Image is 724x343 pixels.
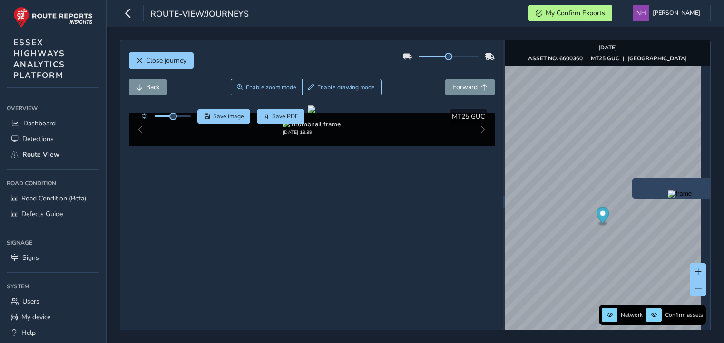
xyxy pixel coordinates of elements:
[528,5,612,21] button: My Confirm Exports
[213,113,244,120] span: Save image
[653,5,700,21] span: [PERSON_NAME]
[633,5,704,21] button: [PERSON_NAME]
[246,84,296,91] span: Enable zoom mode
[197,109,250,124] button: Save
[7,236,99,250] div: Signage
[633,5,649,21] img: diamond-layout
[665,311,703,319] span: Confirm assets
[23,119,56,128] span: Dashboard
[627,55,687,62] strong: [GEOGRAPHIC_DATA]
[272,113,298,120] span: Save PDF
[668,190,692,198] img: frame
[146,83,160,92] span: Back
[7,191,99,206] a: Road Condition (Beta)
[22,253,39,262] span: Signs
[21,313,50,322] span: My device
[7,147,99,162] a: Route View
[22,134,54,143] span: Detections
[528,55,687,62] div: | |
[302,79,382,95] button: Draw
[7,176,99,191] div: Road Condition
[7,250,99,266] a: Signs
[452,83,478,92] span: Forward
[146,56,186,65] span: Close journey
[21,194,86,203] span: Road Condition (Beta)
[7,115,99,131] a: Dashboard
[546,9,605,18] span: My Confirm Exports
[317,84,375,91] span: Enable drawing mode
[13,37,65,81] span: ESSEX HIGHWAYS ANALYTICS PLATFORM
[283,120,341,129] img: Thumbnail frame
[7,101,99,115] div: Overview
[7,206,99,222] a: Defects Guide
[528,55,583,62] strong: ASSET NO. 6600360
[445,79,495,95] button: Forward
[129,52,194,69] button: Close journey
[21,210,63,219] span: Defects Guide
[257,109,305,124] button: PDF
[150,8,249,21] span: route-view/journeys
[692,311,714,333] iframe: Intercom live chat
[283,129,341,136] div: [DATE] 13:39
[7,294,99,309] a: Users
[22,150,59,159] span: Route View
[129,79,167,95] button: Back
[7,325,99,341] a: Help
[7,309,99,325] a: My device
[591,55,619,62] strong: MT25 GUC
[13,7,93,28] img: rr logo
[22,297,39,306] span: Users
[21,328,36,337] span: Help
[621,311,643,319] span: Network
[597,207,609,227] div: Map marker
[7,279,99,294] div: System
[452,112,485,121] span: MT25 GUC
[598,44,617,51] strong: [DATE]
[231,79,303,95] button: Zoom
[7,131,99,147] a: Detections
